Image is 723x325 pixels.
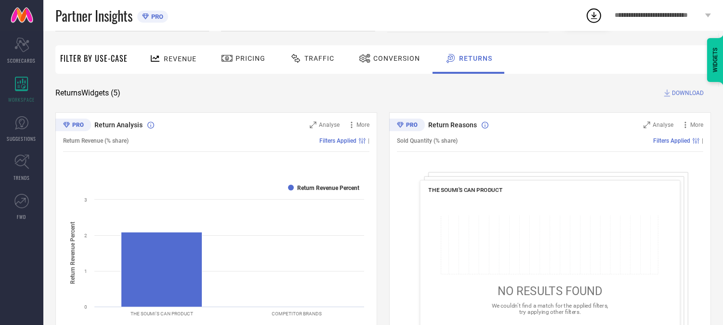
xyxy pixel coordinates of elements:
[368,137,369,144] span: |
[164,55,197,63] span: Revenue
[55,88,120,98] span: Returns Widgets ( 5 )
[304,54,334,62] span: Traffic
[429,187,503,193] span: THE SOUMI'S CAN PRODUCT
[690,122,703,128] span: More
[84,197,87,203] text: 3
[55,119,91,133] div: Premium
[17,213,26,220] span: FWD
[492,302,608,315] span: We couldn’t find a match for the applied filters, try applying other filters.
[7,135,37,142] span: SUGGESTIONS
[319,122,340,128] span: Analyse
[131,311,193,316] text: THE SOUMI'S CAN PRODUCT
[459,54,492,62] span: Returns
[373,54,420,62] span: Conversion
[310,122,316,128] svg: Zoom
[585,7,603,24] div: Open download list
[94,121,143,129] span: Return Analysis
[236,54,265,62] span: Pricing
[8,57,36,64] span: SCORECARDS
[63,137,129,144] span: Return Revenue (% share)
[653,122,673,128] span: Analyse
[149,13,163,20] span: PRO
[672,88,704,98] span: DOWNLOAD
[69,222,76,284] tspan: Return Revenue Percent
[13,174,30,181] span: TRENDS
[84,304,87,310] text: 0
[397,137,458,144] span: Sold Quantity (% share)
[60,53,128,64] span: Filter By Use-Case
[55,6,132,26] span: Partner Insights
[319,137,356,144] span: Filters Applied
[702,137,703,144] span: |
[428,121,477,129] span: Return Reasons
[653,137,690,144] span: Filters Applied
[9,96,35,103] span: WORKSPACE
[84,269,87,274] text: 1
[644,122,650,128] svg: Zoom
[272,311,322,316] text: COMPETITOR BRANDS
[356,122,369,128] span: More
[84,233,87,238] text: 2
[498,285,603,298] span: NO RESULTS FOUND
[297,185,359,191] text: Return Revenue Percent
[389,119,425,133] div: Premium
